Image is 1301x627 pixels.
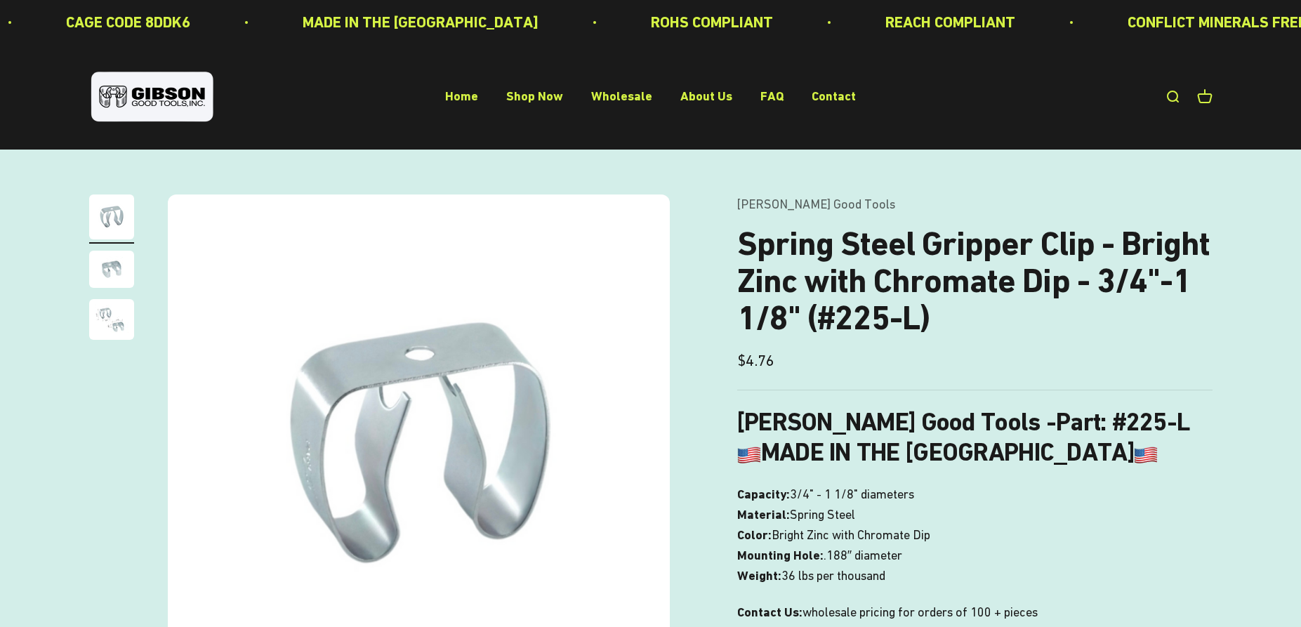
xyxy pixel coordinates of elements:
a: Home [445,89,478,104]
a: Contact [812,89,856,104]
span: Bright Zinc with Chromate Dip [772,525,930,546]
p: 3/4" - 1 1/8" diameters [737,484,1213,586]
img: Gripper clip, made & shipped from the USA! [89,194,134,239]
b: : #225-L [1100,407,1189,437]
b: [PERSON_NAME] Good Tools - [737,407,1100,437]
span: .188″ diameter [824,546,902,566]
a: FAQ [760,89,784,104]
p: CAGE CODE 8DDK6 [66,10,190,34]
b: Color: [737,527,772,542]
b: Capacity: [737,487,790,501]
button: Go to item 2 [89,251,134,292]
p: MADE IN THE [GEOGRAPHIC_DATA] [303,10,539,34]
a: [PERSON_NAME] Good Tools [737,197,895,211]
p: REACH COMPLIANT [885,10,1015,34]
b: MADE IN THE [GEOGRAPHIC_DATA] [737,437,1158,467]
span: Part [1056,407,1100,437]
b: Weight: [737,568,781,583]
b: Mounting Hole: [737,548,824,562]
sale-price: $4.76 [737,348,774,373]
a: About Us [680,89,732,104]
button: Go to item 1 [89,194,134,244]
p: wholesale pricing for orders of 100 + pieces [737,602,1213,623]
p: ROHS COMPLIANT [651,10,773,34]
b: Material: [737,507,790,522]
a: Shop Now [506,89,563,104]
img: close up of a spring steel gripper clip, tool clip, durable, secure holding, Excellent corrosion ... [89,251,134,288]
button: Go to item 3 [89,299,134,344]
img: close up of a spring steel gripper clip, tool clip, durable, secure holding, Excellent corrosion ... [89,299,134,340]
span: Spring Steel [790,505,855,525]
a: Wholesale [591,89,652,104]
h1: Spring Steel Gripper Clip - Bright Zinc with Chromate Dip - 3/4"-1 1/8" (#225-L) [737,225,1213,336]
span: 36 lbs per thousand [781,566,885,586]
strong: Contact Us: [737,605,803,619]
